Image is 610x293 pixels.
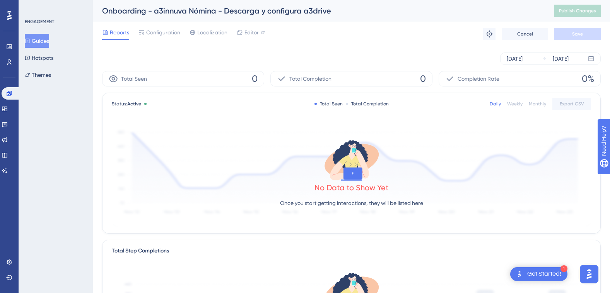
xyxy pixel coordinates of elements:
[582,73,594,85] span: 0%
[517,31,533,37] span: Cancel
[554,28,601,40] button: Save
[578,263,601,286] iframe: UserGuiding AI Assistant Launcher
[560,101,584,107] span: Export CSV
[252,73,258,85] span: 0
[25,19,54,25] div: ENGAGEMENT
[25,34,49,48] button: Guides
[515,269,524,279] img: launcher-image-alternative-text
[314,182,389,193] div: No Data to Show Yet
[458,74,499,83] span: Completion Rate
[244,28,259,37] span: Editor
[552,98,591,110] button: Export CSV
[420,73,426,85] span: 0
[127,101,141,107] span: Active
[507,101,523,107] div: Weekly
[507,54,523,63] div: [DATE]
[146,28,180,37] span: Configuration
[314,101,343,107] div: Total Seen
[289,74,331,83] span: Total Completion
[280,198,423,208] p: Once you start getting interactions, they will be listed here
[554,5,601,17] button: Publish Changes
[490,101,501,107] div: Daily
[502,28,548,40] button: Cancel
[18,2,48,11] span: Need Help?
[553,54,569,63] div: [DATE]
[529,101,546,107] div: Monthly
[572,31,583,37] span: Save
[560,265,567,272] div: 1
[110,28,129,37] span: Reports
[112,101,141,107] span: Status:
[346,101,389,107] div: Total Completion
[112,246,169,256] div: Total Step Completions
[25,51,53,65] button: Hotspots
[510,267,567,281] div: Open Get Started! checklist, remaining modules: 1
[197,28,227,37] span: Localization
[102,5,535,16] div: Onboarding - a3innuva Nómina - Descarga y configura a3drive
[559,8,596,14] span: Publish Changes
[121,74,147,83] span: Total Seen
[25,68,51,82] button: Themes
[527,270,561,278] div: Get Started!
